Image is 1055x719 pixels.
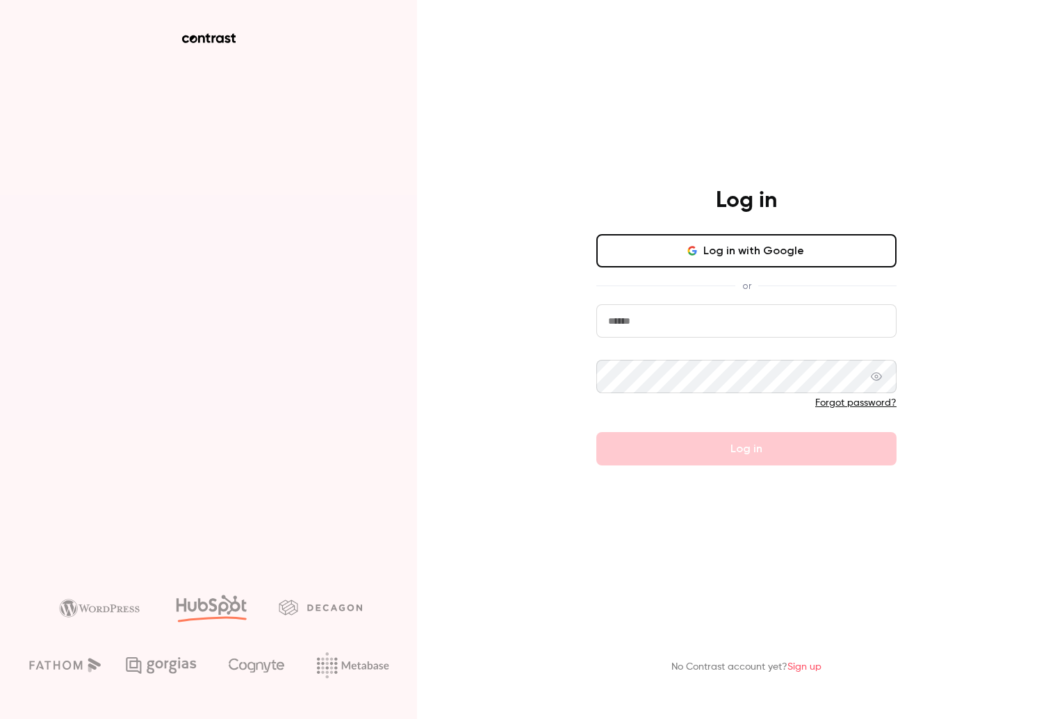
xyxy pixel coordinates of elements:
button: Log in with Google [596,234,897,267]
span: or [735,279,758,293]
p: No Contrast account yet? [671,660,821,675]
a: Sign up [787,662,821,672]
a: Forgot password? [815,398,897,408]
img: decagon [279,600,362,615]
h4: Log in [716,187,777,215]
